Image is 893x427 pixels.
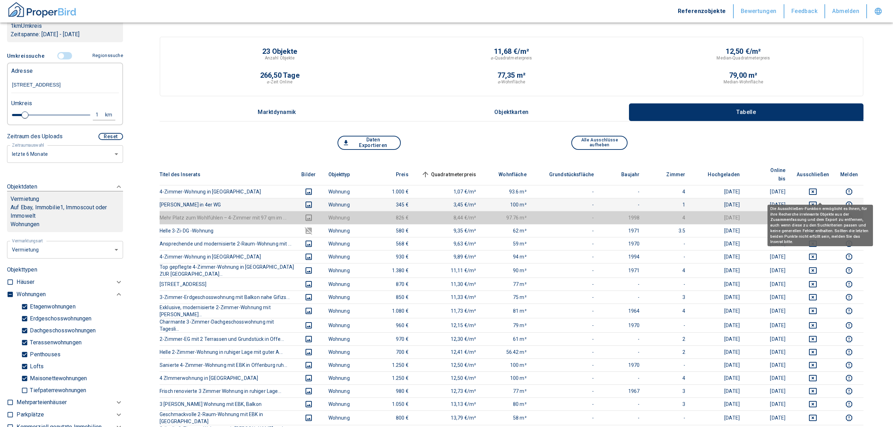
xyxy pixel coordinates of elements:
td: Wohnung [323,278,368,291]
td: [DATE] [745,397,791,410]
td: 1,07 €/m² [414,185,482,198]
p: Mehrparteienhäuser [17,398,67,407]
p: Adresse [11,67,33,75]
td: - [599,345,645,358]
button: deselect this listing [797,361,829,369]
button: deselect this listing [797,280,829,288]
td: [DATE] [745,358,791,371]
td: Wohnung [323,397,368,410]
td: Wohnung [323,211,368,224]
td: 77 m² [482,278,532,291]
td: 12,41 €/m² [414,345,482,358]
td: 580 € [368,224,414,237]
td: [DATE] [691,291,745,304]
td: 13,79 €/m² [414,410,482,425]
td: - [645,318,691,332]
td: Wohnung [323,237,368,250]
td: - [532,211,600,224]
th: 4-Zimmer-Wohnung in [GEOGRAPHIC_DATA] [160,250,295,263]
th: [PERSON_NAME] in 4er WG [160,198,295,211]
div: wrapped label tabs example [160,103,863,121]
button: images [300,400,317,408]
button: Feedback [784,4,825,18]
th: Titel des Inserats [160,164,295,185]
td: [DATE] [745,318,791,332]
button: deselect this listing [797,187,829,196]
button: deselect this listing [797,387,829,395]
th: Melden [835,164,863,185]
button: images [300,348,317,356]
td: Wohnung [323,291,368,304]
th: Top gepflegte 4-Zimmer-Wohnung in [GEOGRAPHIC_DATA] ZUR [GEOGRAPHIC_DATA]... [160,263,295,278]
span: Baujahr [610,170,640,179]
th: Ausschließen [791,164,835,185]
td: 80 m² [482,397,532,410]
td: - [532,410,600,425]
td: 960 € [368,318,414,332]
p: Häuser [17,278,34,286]
td: 77 m² [482,384,532,397]
td: [DATE] [745,345,791,358]
p: Vermietung [11,195,39,203]
td: 93.6 m² [482,185,532,198]
td: 100 m² [482,358,532,371]
td: Wohnung [323,384,368,397]
td: Wohnung [323,198,368,211]
td: [DATE] [691,304,745,318]
button: report this listing [840,293,858,301]
th: 2-Zimmer-EG mit 2 Terrassen und Grundstück in Offe... [160,332,295,345]
button: deselect this listing [797,266,829,275]
span: Objekttyp [328,170,361,179]
span: Quadratmeterpreis [420,170,476,179]
th: 4-Zimmer-Wohnung in [GEOGRAPHIC_DATA] [160,185,295,198]
td: 94 m² [482,250,532,263]
td: 826 € [368,211,414,224]
td: 12,50 €/m² [414,358,482,371]
td: 1.050 € [368,397,414,410]
td: 11,73 €/m² [414,304,482,318]
button: report this listing [840,266,858,275]
p: Wohnungen [17,290,45,299]
td: - [599,198,645,211]
button: images [300,361,317,369]
button: ProperBird Logo and Home Button [7,1,77,21]
td: Wohnung [323,250,368,263]
th: Exklusive, modernisierte 2-Zimmer-Wohnung mit [PERSON_NAME]... [160,304,295,318]
td: - [599,371,645,384]
th: Sanierte 4-Zimmer-Wohnung mit EBK in Offenburg ruh... [160,358,295,371]
p: Parkplätze [17,410,44,419]
td: [DATE] [691,345,745,358]
td: - [645,278,691,291]
p: 77,35 m² [497,72,526,79]
button: images [300,187,317,196]
th: Helle 2-Zimmer-Wohnung in ruhiger Lage mit guter A... [160,345,295,358]
p: 1 km Umkreis [11,22,120,30]
p: Lofts [28,364,44,369]
span: Hochgeladen [696,170,740,179]
td: 1971 [599,263,645,278]
td: 3 [645,291,691,304]
td: 4 [645,263,691,278]
td: 4 [645,211,691,224]
td: 11,30 €/m² [414,278,482,291]
p: Erdgeschosswohnungen [28,316,91,321]
td: 850 € [368,291,414,304]
button: images [300,335,317,343]
td: - [532,198,600,211]
td: - [599,185,645,198]
td: - [532,397,600,410]
p: Marktdynamik [258,109,296,115]
div: Parkplätze [17,409,123,421]
td: 2 [645,345,691,358]
th: [STREET_ADDRESS] [160,278,295,291]
span: Zimmer [655,170,685,179]
button: deselect this listing [797,253,829,261]
th: Mehr Platz zum Wohlfühlen – 4-Zimmer mit 97 qm im ... [160,211,295,224]
th: Charmante 3-Zimmer-Dachgeschosswohnung mit Tagesli... [160,318,295,332]
button: report this listing [840,361,858,369]
p: Maisonettewohnungen [28,376,87,381]
td: [DATE] [691,211,745,224]
p: 266,50 Tage [260,72,300,79]
div: km [107,110,114,119]
td: - [645,410,691,425]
